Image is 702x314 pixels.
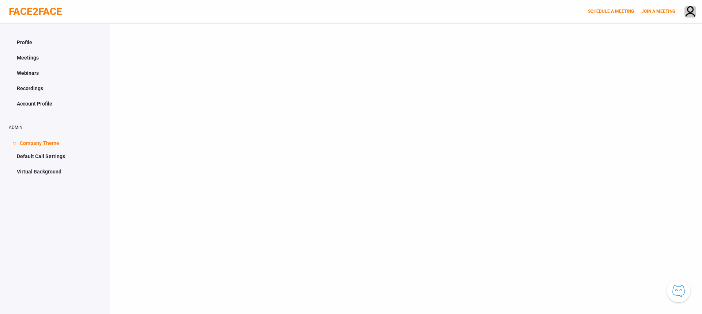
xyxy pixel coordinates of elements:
div: ∑aåāБδ ⷺ [3,3,107,11]
h2: ADMIN [9,125,101,130]
div: ∑aåāБδ ⷺ [3,27,107,35]
a: Account Profile [9,97,101,111]
a: Profile [9,35,101,49]
div: ∑aåāБδ ⷺ [3,11,107,19]
a: FACE2FACE [9,5,62,18]
a: SCHEDULE A MEETING [588,9,634,14]
a: Recordings [9,81,101,95]
img: avatar.710606db.png [685,6,696,18]
button: Knowledge Center Bot, also known as KC Bot is an onboarding assistant that allows you to see the ... [667,279,690,302]
a: Default Call Settings [9,149,101,163]
a: Virtual Background [9,165,101,179]
div: ∑aåāБδ ⷺ [3,19,107,27]
a: Meetings [9,51,101,65]
a: JOIN A MEETING [641,9,675,14]
span: > [11,142,18,145]
span: Company Theme [20,135,59,149]
a: Webinars [9,66,101,80]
